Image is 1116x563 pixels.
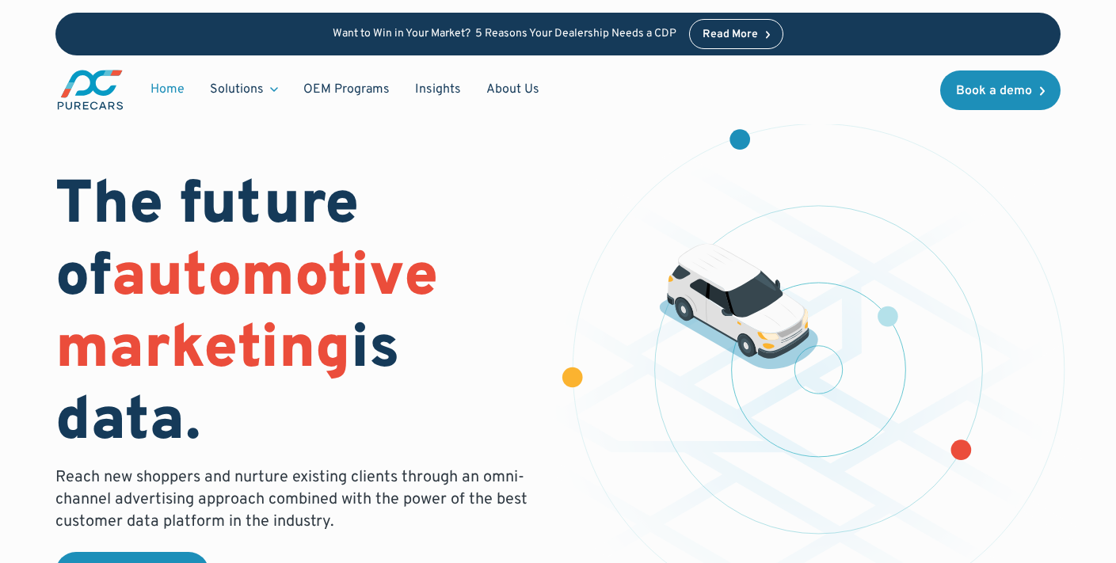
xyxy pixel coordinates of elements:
[55,68,125,112] a: main
[197,74,291,105] div: Solutions
[689,19,784,49] a: Read More
[138,74,197,105] a: Home
[474,74,552,105] a: About Us
[55,241,438,389] span: automotive marketing
[703,29,758,40] div: Read More
[55,171,539,460] h1: The future of is data.
[55,466,537,533] p: Reach new shoppers and nurture existing clients through an omni-channel advertising approach comb...
[291,74,402,105] a: OEM Programs
[402,74,474,105] a: Insights
[210,81,264,98] div: Solutions
[55,68,125,112] img: purecars logo
[659,243,818,369] img: illustration of a vehicle
[940,70,1061,110] a: Book a demo
[333,28,676,41] p: Want to Win in Your Market? 5 Reasons Your Dealership Needs a CDP
[956,85,1032,97] div: Book a demo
